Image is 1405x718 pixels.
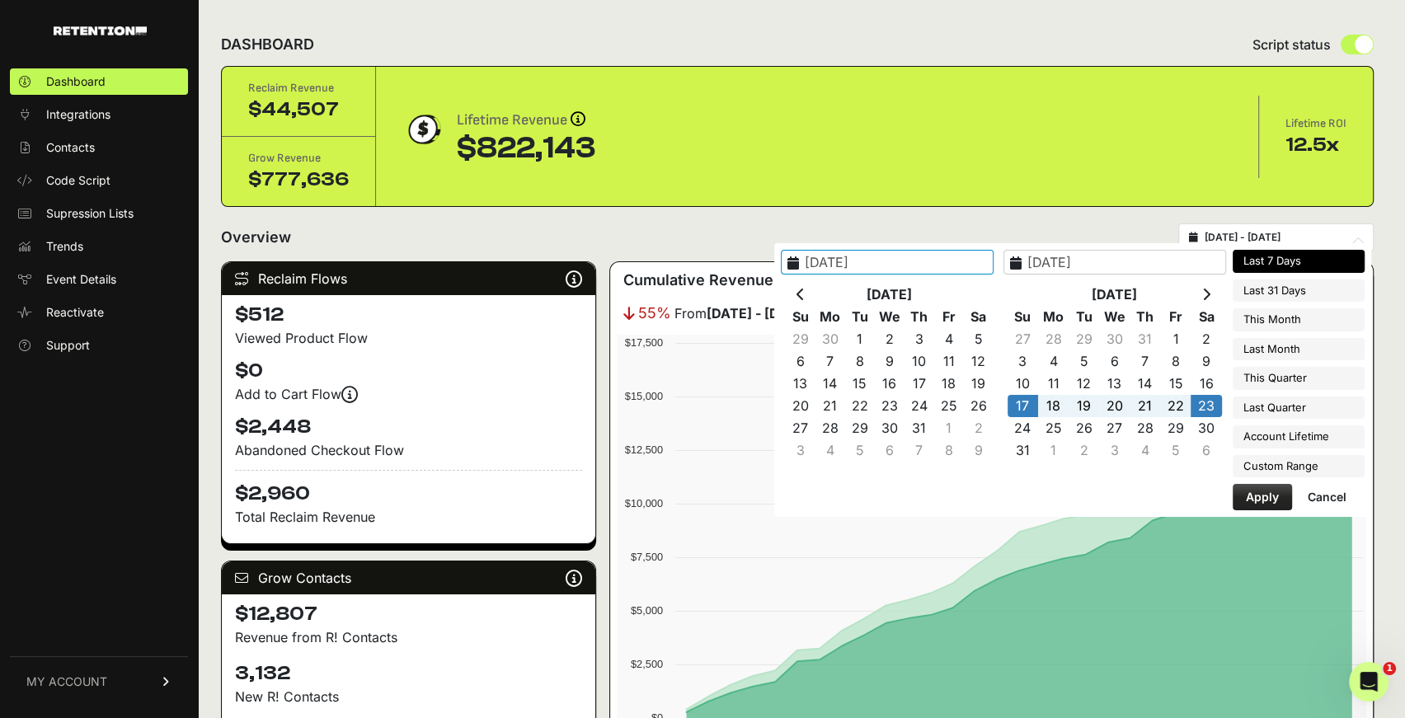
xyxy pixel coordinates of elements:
[1008,306,1038,328] th: Su
[222,262,595,295] div: Reclaim Flows
[1233,250,1365,273] li: Last 7 Days
[934,350,964,373] td: 11
[638,302,671,325] span: 55%
[1130,350,1160,373] td: 7
[1160,395,1191,417] td: 22
[1038,417,1069,439] td: 25
[1008,439,1038,462] td: 31
[845,306,875,328] th: Tu
[46,172,110,189] span: Code Script
[707,305,810,321] strong: [DATE] - [DATE]
[46,139,95,156] span: Contacts
[235,660,582,687] h4: 3,132
[248,80,349,96] div: Reclaim Revenue
[221,226,291,249] h2: Overview
[235,440,582,460] div: Abandoned Checkout Flow
[631,551,663,563] text: $7,500
[934,306,964,328] th: Fr
[845,350,875,373] td: 8
[815,306,845,328] th: Mo
[235,470,582,507] h4: $2,960
[786,417,815,439] td: 27
[1038,373,1069,395] td: 11
[1191,350,1221,373] td: 9
[1160,350,1191,373] td: 8
[235,687,582,706] p: New R! Contacts
[10,266,188,293] a: Event Details
[934,373,964,395] td: 18
[625,497,663,509] text: $10,000
[1130,373,1160,395] td: 14
[221,33,314,56] h2: DASHBOARD
[1295,484,1360,510] button: Cancel
[1233,308,1365,331] li: This Month
[875,328,905,350] td: 2
[815,395,845,417] td: 21
[235,302,582,328] h4: $512
[815,350,845,373] td: 7
[786,395,815,417] td: 20
[1233,397,1365,420] li: Last Quarter
[10,200,188,227] a: Supression Lists
[46,73,106,90] span: Dashboard
[10,299,188,326] a: Reactivate
[786,350,815,373] td: 6
[964,373,994,395] td: 19
[46,205,134,222] span: Supression Lists
[905,439,934,462] td: 7
[1008,328,1038,350] td: 27
[1008,373,1038,395] td: 10
[26,673,107,690] span: MY ACCOUNT
[964,395,994,417] td: 26
[1130,395,1160,417] td: 21
[1233,484,1292,510] button: Apply
[46,271,116,288] span: Event Details
[875,373,905,395] td: 16
[1191,439,1221,462] td: 6
[1233,425,1365,448] li: Account Lifetime
[1038,350,1069,373] td: 4
[1038,395,1069,417] td: 18
[674,303,810,323] span: From
[1099,328,1130,350] td: 30
[248,96,349,123] div: $44,507
[10,167,188,194] a: Code Script
[905,350,934,373] td: 10
[845,417,875,439] td: 29
[235,358,582,384] h4: $0
[845,439,875,462] td: 5
[845,373,875,395] td: 15
[934,417,964,439] td: 1
[964,417,994,439] td: 2
[10,233,188,260] a: Trends
[875,417,905,439] td: 30
[248,167,349,193] div: $777,636
[1160,328,1191,350] td: 1
[235,601,582,627] h4: $12,807
[964,306,994,328] th: Sa
[54,26,147,35] img: Retention.com
[905,417,934,439] td: 31
[1130,417,1160,439] td: 28
[1099,350,1130,373] td: 6
[905,373,934,395] td: 17
[934,328,964,350] td: 4
[1038,284,1191,306] th: [DATE]
[786,439,815,462] td: 3
[1160,373,1191,395] td: 15
[402,109,444,150] img: dollar-coin-05c43ed7efb7bc0c12610022525b4bbbb207c7efeef5aecc26f025e68dcafac9.png
[845,395,875,417] td: 22
[1160,439,1191,462] td: 5
[786,373,815,395] td: 13
[457,109,595,132] div: Lifetime Revenue
[905,306,934,328] th: Th
[46,337,90,354] span: Support
[235,414,582,440] h4: $2,448
[625,443,663,456] text: $12,500
[1069,395,1099,417] td: 19
[46,238,83,255] span: Trends
[934,395,964,417] td: 25
[235,627,582,647] p: Revenue from R! Contacts
[235,384,582,404] div: Add to Cart Flow
[235,328,582,348] div: Viewed Product Flow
